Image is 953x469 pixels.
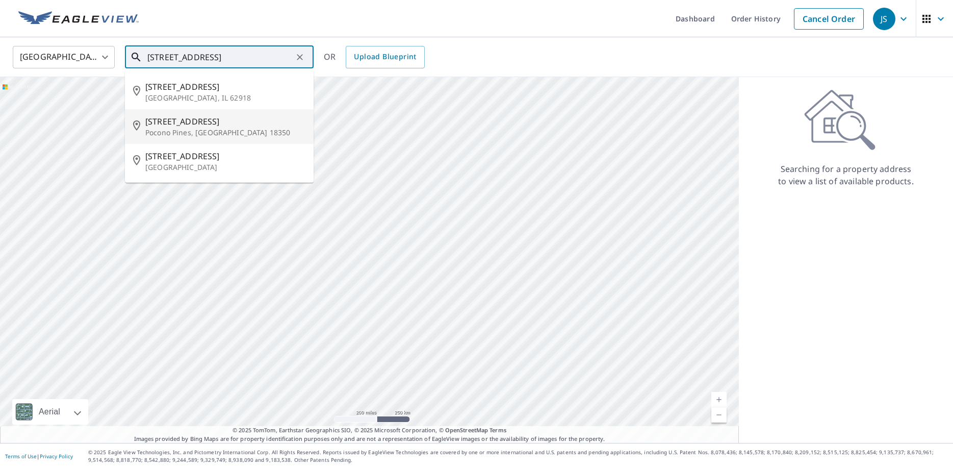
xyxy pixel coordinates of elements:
a: Cancel Order [794,8,864,30]
a: OpenStreetMap [445,426,488,434]
a: Current Level 5, Zoom In [711,392,727,407]
span: [STREET_ADDRESS] [145,150,305,162]
div: Aerial [12,399,88,425]
p: | [5,453,73,459]
span: [STREET_ADDRESS] [145,115,305,128]
img: EV Logo [18,11,139,27]
p: © 2025 Eagle View Technologies, Inc. and Pictometry International Corp. All Rights Reserved. Repo... [88,449,948,464]
p: [GEOGRAPHIC_DATA], IL 62918 [145,93,305,103]
p: Searching for a property address to view a list of available products. [778,163,914,187]
div: [GEOGRAPHIC_DATA] [13,43,115,71]
span: Upload Blueprint [354,51,416,63]
a: Terms of Use [5,453,37,460]
span: © 2025 TomTom, Earthstar Geographics SIO, © 2025 Microsoft Corporation, © [233,426,506,435]
p: Pocono Pines, [GEOGRAPHIC_DATA] 18350 [145,128,305,138]
a: Current Level 5, Zoom Out [711,407,727,423]
div: OR [324,46,425,68]
div: JS [873,8,895,30]
a: Terms [490,426,506,434]
span: [STREET_ADDRESS] [145,81,305,93]
input: Search by address or latitude-longitude [147,43,293,71]
button: Clear [293,50,307,64]
a: Privacy Policy [40,453,73,460]
a: Upload Blueprint [346,46,424,68]
div: Aerial [36,399,63,425]
p: [GEOGRAPHIC_DATA] [145,162,305,172]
